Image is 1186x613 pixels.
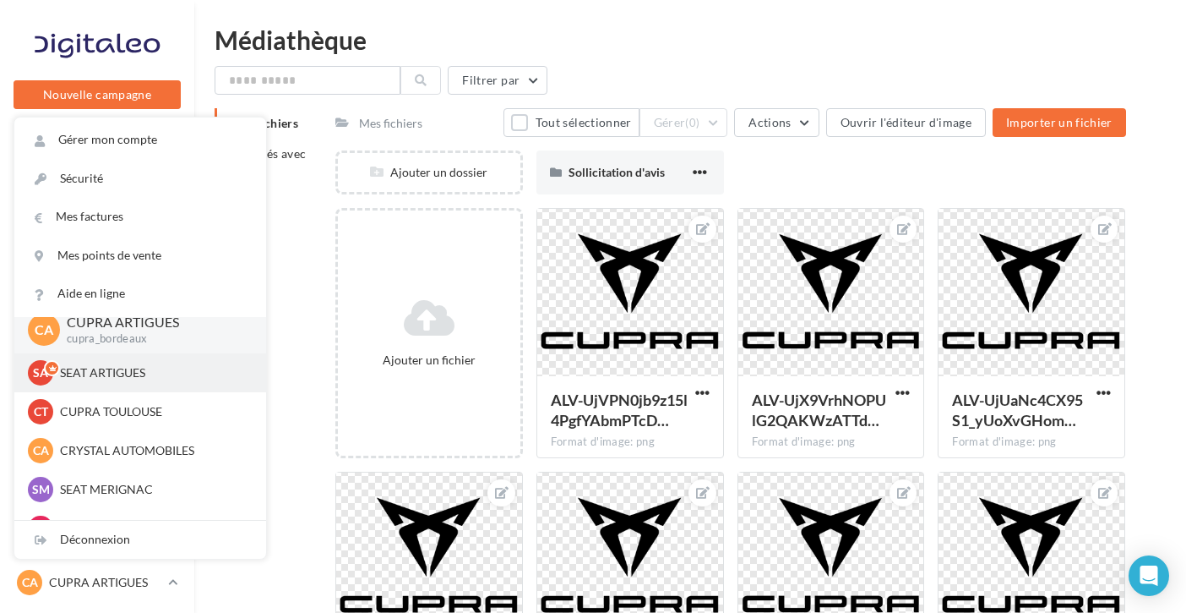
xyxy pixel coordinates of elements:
[35,320,53,339] span: CA
[993,108,1126,137] button: Importer un fichier
[338,164,520,181] div: Ajouter un dossier
[60,481,246,498] p: SEAT MERIGNAC
[748,115,791,129] span: Actions
[67,331,239,347] p: cupra_bordeaux
[448,66,547,95] button: Filtrer par
[503,108,639,137] button: Tout sélectionner
[1006,115,1113,129] span: Importer un fichier
[752,435,911,450] div: Format d'image: png
[10,169,184,205] a: Opérations
[22,574,38,591] span: CA
[14,80,181,109] button: Nouvelle campagne
[10,464,184,514] a: PLV et print personnalisable
[32,481,50,498] span: SM
[10,297,184,332] a: Campagnes
[752,391,886,430] span: ALV-UjX9VrhNOPUlG2QAKWzATTd5LtrO5KLxrzbgdET0Cjk5hN_q5orv
[952,435,1111,450] div: Format d'image: png
[14,275,266,313] a: Aide en ligne
[34,403,48,420] span: CT
[569,165,665,179] span: Sollicitation d'avis
[14,121,266,159] a: Gérer mon compte
[551,435,710,450] div: Format d'image: png
[14,198,266,236] a: Mes factures
[60,364,246,381] p: SEAT ARTIGUES
[14,566,181,599] a: CA CUPRA ARTIGUES
[49,574,161,591] p: CUPRA ARTIGUES
[60,442,246,459] p: CRYSTAL AUTOMOBILES
[33,442,49,459] span: CA
[231,116,298,130] span: Mes fichiers
[685,116,699,129] span: (0)
[67,313,239,332] p: CUPRA ARTIGUES
[14,160,266,198] a: Sécurité
[359,115,422,132] div: Mes fichiers
[10,127,177,162] button: Notifications
[734,108,819,137] button: Actions
[33,364,48,381] span: SA
[1129,556,1169,596] div: Open Intercom Messenger
[10,255,184,290] a: Visibilité en ligne
[10,521,184,571] a: Campagnes DataOnDemand
[14,237,266,275] a: Mes points de vente
[826,108,986,137] button: Ouvrir l'éditeur d'image
[551,391,688,430] span: ALV-UjVPN0jb9z15l4PgfYAbmPTcDH7xmCoz7vHBrUm7PZJ6ZTjF_MwL
[10,380,184,416] a: Médiathèque
[952,391,1083,430] span: ALV-UjUaNc4CX95S1_yUoXvGHomjvabXg8b_-8IxVKJ15FpBFPNUmoi9
[345,352,514,369] div: Ajouter un fichier
[60,403,246,420] p: CUPRA TOULOUSE
[215,27,1166,52] div: Médiathèque
[10,211,184,247] a: Boîte de réception
[10,338,184,374] a: Contacts
[639,108,728,137] button: Gérer(0)
[231,146,307,178] span: Partagés avec moi
[14,521,266,559] div: Déconnexion
[10,423,184,458] a: Calendrier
